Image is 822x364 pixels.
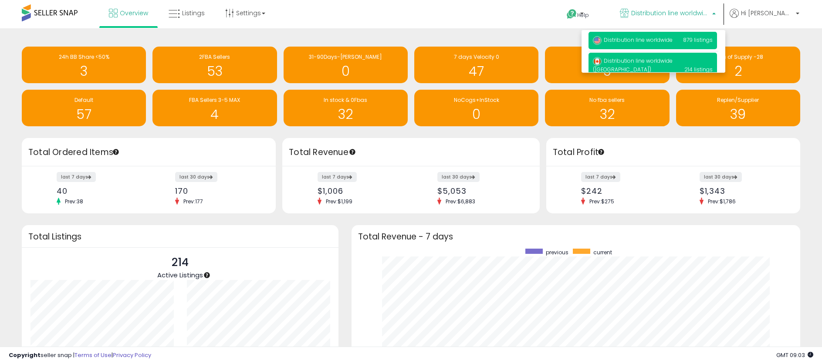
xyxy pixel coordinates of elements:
a: NoCogs+InStock 0 [414,90,538,126]
span: current [593,249,612,256]
p: 214 [157,254,203,271]
div: seller snap | | [9,351,151,360]
span: 31-90Days-[PERSON_NAME] [309,53,382,61]
h3: Total Revenue - 7 days [358,233,794,240]
h1: 2 [680,64,796,78]
h1: 0 [288,64,403,78]
a: Default 57 [22,90,146,126]
h1: 32 [288,107,403,121]
span: In stock & 0Fbas [324,96,367,104]
h1: 47 [419,64,534,78]
span: Distribution line worldwide ([GEOGRAPHIC_DATA]) [631,9,710,17]
label: last 7 days [581,172,620,182]
h1: 39 [680,107,796,121]
a: No fba sellers 32 [545,90,669,126]
h3: Total Ordered Items [28,146,269,158]
h1: 53 [157,64,272,78]
a: FBA Sellers 3-5 MAX 4 [152,90,277,126]
a: 7 days Velocity 0 47 [414,47,538,83]
span: previous [546,249,568,256]
a: 24h BB Share <50% 3 [22,47,146,83]
div: Tooltip anchor [112,148,120,156]
div: 40 [57,186,142,195]
span: Distribution line worldwide [593,36,673,44]
span: Distribution line worldwide ([GEOGRAPHIC_DATA]) [593,57,673,73]
label: last 30 days [437,172,480,182]
span: Prev: 177 [179,198,207,205]
h3: Total Revenue [289,146,533,158]
span: 879 listings [683,36,713,44]
strong: Copyright [9,351,41,359]
span: Prev: $1,786 [704,198,740,205]
a: Hi [PERSON_NAME] [730,9,799,28]
span: NoCogs+InStock [454,96,499,104]
label: last 30 days [700,172,742,182]
div: $1,006 [318,186,404,195]
span: Help [577,11,589,19]
a: Replen/Supplier 39 [676,90,800,126]
i: Get Help [566,9,577,20]
span: 2FBA Sellers [199,53,230,61]
label: last 30 days [175,172,217,182]
a: Help [560,2,606,28]
div: 170 [175,186,260,195]
span: Replen/Supplier [717,96,759,104]
a: Terms of Use [74,351,112,359]
span: 7 days Velocity 0 [454,53,499,61]
div: $1,343 [700,186,785,195]
h1: 57 [26,107,142,121]
span: FBA Sellers 3-5 MAX [189,96,240,104]
span: Hi [PERSON_NAME] [741,9,793,17]
span: Days of Supply -28 [713,53,763,61]
span: Prev: 38 [61,198,88,205]
div: $5,053 [437,186,524,195]
h1: 0 [419,107,534,121]
a: Privacy Policy [113,351,151,359]
span: 2025-08-11 09:03 GMT [776,351,813,359]
h1: 5 [549,64,665,78]
label: last 7 days [57,172,96,182]
h3: Total Profit [553,146,794,158]
span: No fba sellers [589,96,625,104]
h1: 3 [26,64,142,78]
span: Default [74,96,93,104]
h1: 4 [157,107,272,121]
span: 214 listings [684,66,713,73]
div: Tooltip anchor [597,148,605,156]
label: last 7 days [318,172,357,182]
span: Active Listings [157,270,203,280]
span: Prev: $1,199 [321,198,357,205]
a: 31-90Days-[PERSON_NAME] 0 [284,47,408,83]
div: Tooltip anchor [348,148,356,156]
span: [PERSON_NAME] MIn [581,53,633,61]
h1: 32 [549,107,665,121]
a: In stock & 0Fbas 32 [284,90,408,126]
img: canada.png [593,57,602,66]
div: $242 [581,186,666,195]
span: 24h BB Share <50% [59,53,109,61]
a: 2FBA Sellers 53 [152,47,277,83]
span: Prev: $275 [585,198,619,205]
a: Days of Supply -28 2 [676,47,800,83]
img: usa.png [593,36,602,45]
span: Overview [120,9,148,17]
span: Listings [182,9,205,17]
span: Prev: $6,883 [441,198,480,205]
div: Tooltip anchor [203,271,211,279]
a: [PERSON_NAME] MIn 5 [545,47,669,83]
h3: Total Listings [28,233,332,240]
